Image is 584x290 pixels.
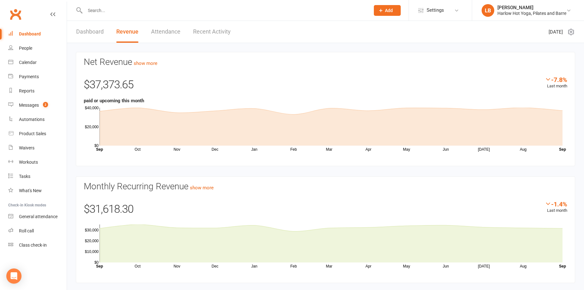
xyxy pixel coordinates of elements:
div: Roll call [19,228,34,233]
h3: Net Revenue [84,57,567,67]
a: Roll call [8,224,67,238]
div: Dashboard [19,31,41,36]
div: $37,373.65 [84,76,567,97]
input: Search... [83,6,366,15]
a: Class kiosk mode [8,238,67,252]
div: Calendar [19,60,37,65]
div: Workouts [19,160,38,165]
a: Dashboard [76,21,104,43]
div: Class check-in [19,243,47,248]
div: General attendance [19,214,58,219]
div: Last month [545,200,567,214]
span: 2 [43,102,48,107]
div: Waivers [19,145,34,150]
a: Waivers [8,141,67,155]
div: -7.8% [545,76,567,83]
a: Dashboard [8,27,67,41]
div: What's New [19,188,42,193]
a: Product Sales [8,127,67,141]
div: [PERSON_NAME] [497,5,566,10]
span: Add [385,8,393,13]
a: Payments [8,70,67,84]
a: show more [190,185,214,191]
a: Clubworx [8,6,23,22]
span: [DATE] [549,28,563,36]
a: Revenue [116,21,138,43]
div: Payments [19,74,39,79]
div: Automations [19,117,45,122]
h3: Monthly Recurring Revenue [84,182,567,192]
div: Reports [19,88,34,93]
a: Workouts [8,155,67,169]
div: Product Sales [19,131,46,136]
div: $31,618.30 [84,200,567,221]
a: Messages 2 [8,98,67,112]
div: People [19,46,32,51]
a: show more [134,60,157,66]
span: Settings [427,3,444,17]
div: Open Intercom Messenger [6,268,21,284]
strong: paid or upcoming this month [84,98,144,104]
div: Last month [545,76,567,90]
a: Reports [8,84,67,98]
a: Recent Activity [193,21,231,43]
div: Tasks [19,174,30,179]
div: Harlow Hot Yoga, Pilates and Barre [497,10,566,16]
a: People [8,41,67,55]
div: LB [482,4,494,17]
div: Messages [19,103,39,108]
div: -1.4% [545,200,567,207]
button: Add [374,5,401,16]
a: General attendance kiosk mode [8,210,67,224]
a: Calendar [8,55,67,70]
a: Attendance [151,21,180,43]
a: Tasks [8,169,67,184]
a: What's New [8,184,67,198]
a: Automations [8,112,67,127]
